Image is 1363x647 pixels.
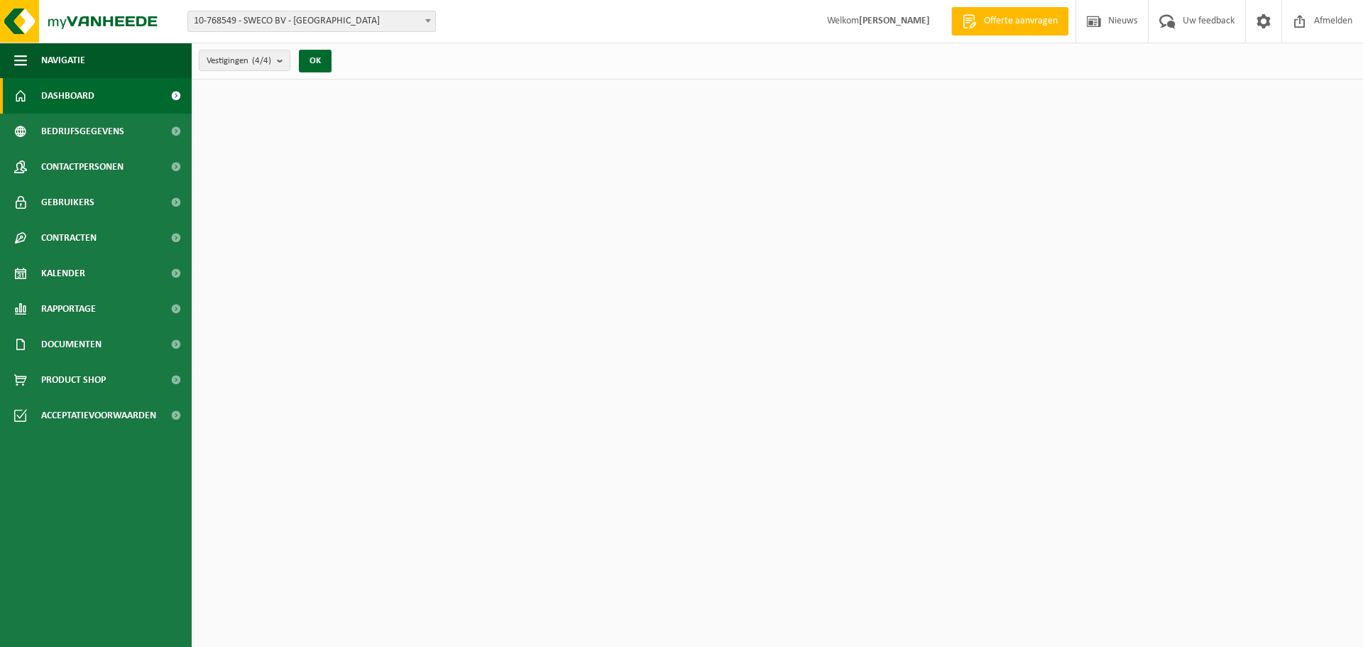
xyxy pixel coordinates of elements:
[41,398,156,433] span: Acceptatievoorwaarden
[299,50,332,72] button: OK
[41,291,96,327] span: Rapportage
[41,220,97,256] span: Contracten
[41,43,85,78] span: Navigatie
[859,16,930,26] strong: [PERSON_NAME]
[41,362,106,398] span: Product Shop
[41,256,85,291] span: Kalender
[199,50,290,71] button: Vestigingen(4/4)
[41,78,94,114] span: Dashboard
[187,11,436,32] span: 10-768549 - SWECO BV - BRUSSEL
[252,56,271,65] count: (4/4)
[41,327,102,362] span: Documenten
[188,11,435,31] span: 10-768549 - SWECO BV - BRUSSEL
[207,50,271,72] span: Vestigingen
[41,149,124,185] span: Contactpersonen
[41,185,94,220] span: Gebruikers
[951,7,1068,36] a: Offerte aanvragen
[980,14,1061,28] span: Offerte aanvragen
[41,114,124,149] span: Bedrijfsgegevens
